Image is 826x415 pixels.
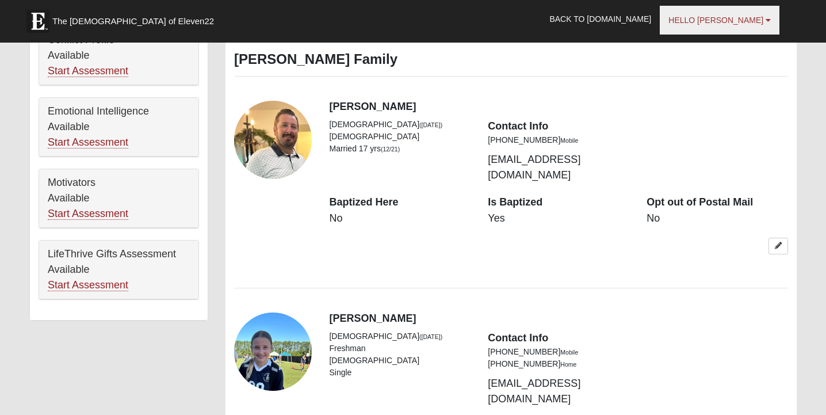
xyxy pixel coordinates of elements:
[479,119,638,183] div: [EMAIL_ADDRESS][DOMAIN_NAME]
[488,211,629,226] dd: Yes
[647,195,788,210] dt: Opt out of Postal Mail
[234,101,312,179] a: View Fullsize Photo
[560,349,578,356] small: Mobile
[329,143,471,155] li: Married 17 yrs
[541,5,660,33] a: Back to [DOMAIN_NAME]
[39,98,198,157] div: Emotional Intelligence Available
[479,330,638,407] div: [EMAIL_ADDRESS][DOMAIN_NAME]
[647,211,788,226] dd: No
[48,279,128,291] a: Start Assessment
[381,146,400,153] small: (12/21)
[488,120,548,132] strong: Contact Info
[48,136,128,149] a: Start Assessment
[26,10,49,33] img: Eleven22 logo
[488,195,629,210] dt: Is Baptized
[488,358,629,370] li: [PHONE_NUMBER]
[329,119,471,131] li: [DEMOGRAPHIC_DATA]
[234,313,312,391] a: View Fullsize Photo
[329,355,471,367] li: [DEMOGRAPHIC_DATA]
[329,313,788,325] h4: [PERSON_NAME]
[329,101,788,113] h4: [PERSON_NAME]
[329,131,471,143] li: [DEMOGRAPHIC_DATA]
[768,238,788,254] a: Edit Josh Nixon
[52,16,214,27] span: The [DEMOGRAPHIC_DATA] of Eleven22
[488,134,629,146] li: [PHONE_NUMBER]
[329,342,471,355] li: Freshman
[39,26,198,85] div: Conflict Profile Available
[21,4,251,33] a: The [DEMOGRAPHIC_DATA] of Eleven22
[660,6,779,35] a: Hello [PERSON_NAME]
[560,361,576,368] small: Home
[39,241,198,299] div: LifeThrive Gifts Assessment Available
[668,16,763,25] span: Hello [PERSON_NAME]
[329,211,471,226] dd: No
[234,51,788,68] h3: [PERSON_NAME] Family
[488,346,629,358] li: [PHONE_NUMBER]
[419,121,442,128] small: ([DATE])
[488,332,548,344] strong: Contact Info
[48,208,128,220] a: Start Assessment
[39,169,198,228] div: Motivators Available
[329,195,471,210] dt: Baptized Here
[329,367,471,379] li: Single
[329,330,471,342] li: [DEMOGRAPHIC_DATA]
[419,333,442,340] small: ([DATE])
[560,137,578,144] small: Mobile
[48,65,128,77] a: Start Assessment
